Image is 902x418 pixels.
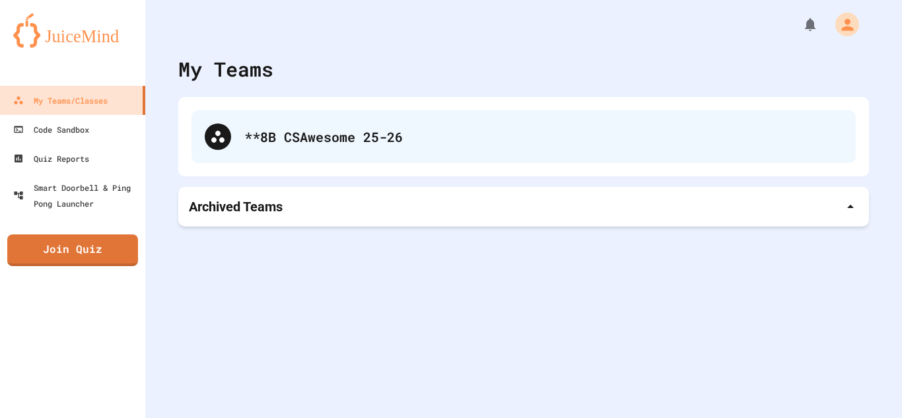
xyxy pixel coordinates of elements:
div: My Account [821,9,862,40]
div: **8B CSAwesome 25-26 [244,127,843,147]
div: Quiz Reports [13,151,89,166]
p: Archived Teams [189,197,283,216]
img: logo-orange.svg [13,13,132,48]
a: Join Quiz [7,234,138,266]
div: My Notifications [778,13,821,36]
div: My Teams [178,54,273,84]
div: My Teams/Classes [13,92,108,108]
div: Smart Doorbell & Ping Pong Launcher [13,180,140,211]
div: **8B CSAwesome 25-26 [191,110,856,163]
div: Code Sandbox [13,122,89,137]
